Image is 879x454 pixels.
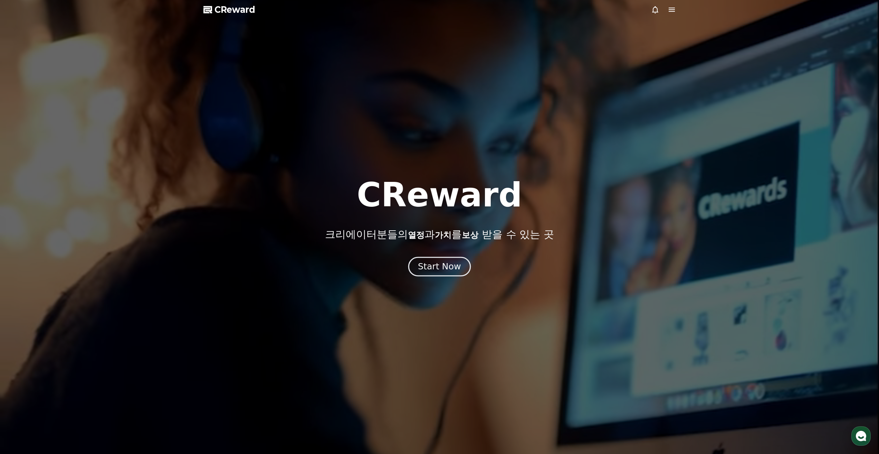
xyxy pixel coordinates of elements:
p: 크리에이터분들의 과 를 받을 수 있는 곳 [325,228,554,241]
h1: CReward [357,178,522,212]
div: Start Now [418,261,461,272]
button: Start Now [408,257,471,276]
span: 가치 [435,230,451,240]
span: 열정 [408,230,424,240]
span: CReward [214,4,255,15]
a: 설정 [89,219,133,237]
span: 보상 [462,230,478,240]
a: Start Now [410,264,469,271]
span: 대화 [63,230,71,235]
span: 홈 [22,230,26,235]
a: 홈 [2,219,46,237]
a: CReward [203,4,255,15]
span: 설정 [107,230,115,235]
a: 대화 [46,219,89,237]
